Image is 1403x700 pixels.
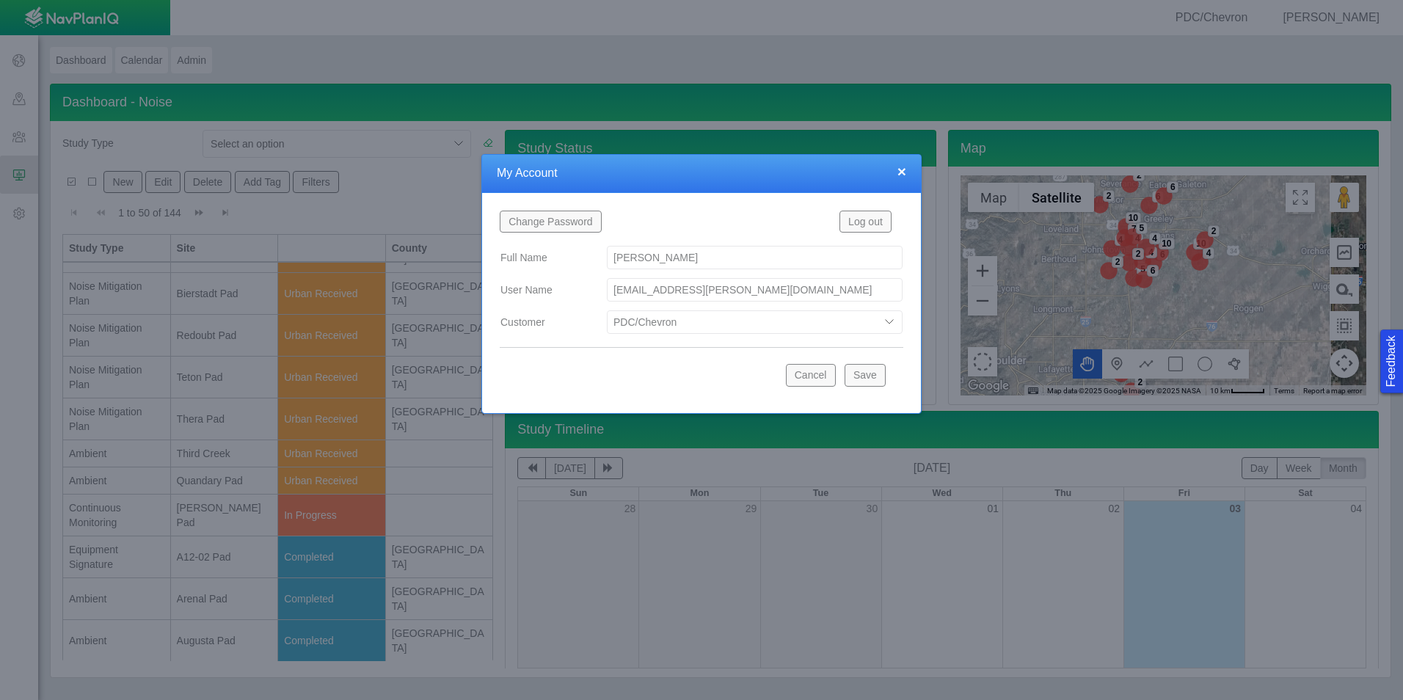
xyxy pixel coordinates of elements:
[489,277,595,303] label: User Name
[500,211,602,233] button: Change Password
[786,364,836,386] button: Cancel
[489,244,595,271] label: Full Name
[897,164,906,179] button: close
[845,364,886,386] button: Save
[497,166,906,181] h4: My Account
[839,211,892,233] button: Log out
[489,309,595,335] label: Customer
